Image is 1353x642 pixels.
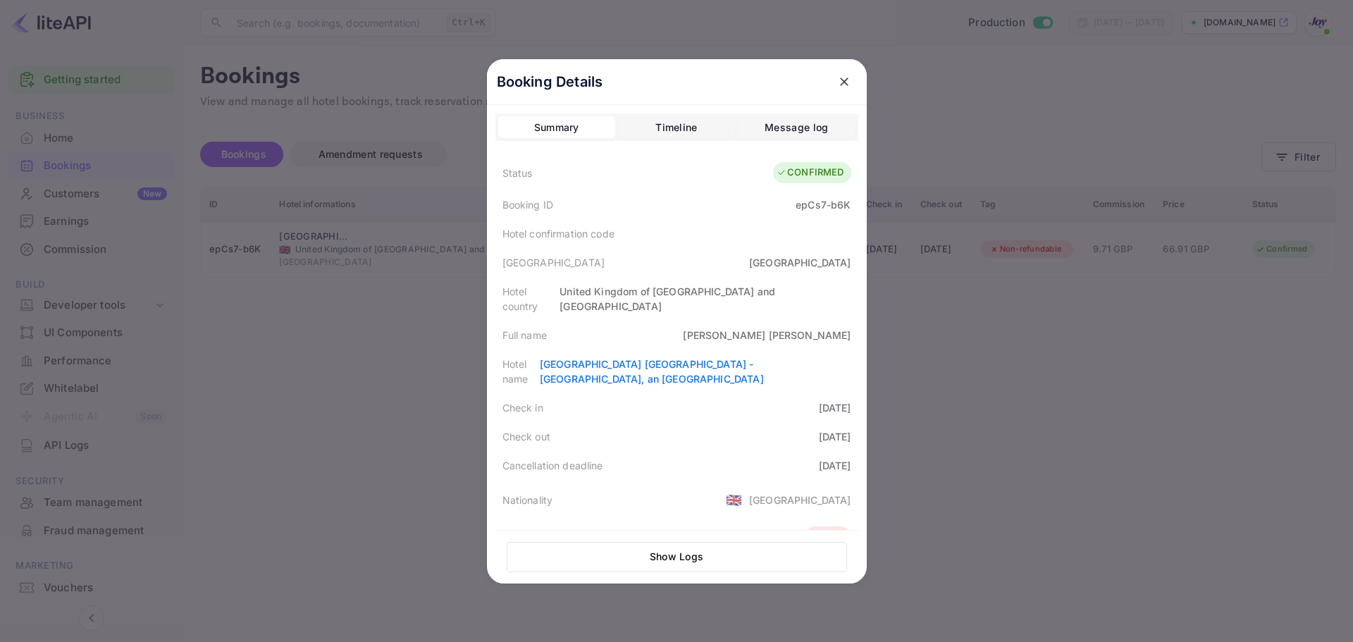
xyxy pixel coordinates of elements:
div: Hotel name [502,357,540,386]
div: Check out [502,429,550,444]
div: Timeline [655,119,697,136]
button: Show Logs [507,542,847,572]
div: Nationality [502,493,553,507]
div: [GEOGRAPHIC_DATA] [502,255,605,270]
button: Timeline [618,116,735,139]
div: epCs7-b6K [796,197,851,212]
div: CONFIRMED [777,166,844,180]
a: [GEOGRAPHIC_DATA] [GEOGRAPHIC_DATA] - [GEOGRAPHIC_DATA], an [GEOGRAPHIC_DATA] [540,358,764,385]
div: Status [502,166,533,180]
div: [GEOGRAPHIC_DATA] [749,255,851,270]
div: Hotel confirmation code [502,226,614,241]
button: Message log [738,116,855,139]
span: United States [726,487,742,512]
div: Message log [765,119,828,136]
div: Summary [534,119,579,136]
div: Booking ID [502,197,554,212]
p: Booking Details [497,71,603,92]
div: Cancellation deadline [502,458,603,473]
div: [GEOGRAPHIC_DATA] [749,493,851,507]
div: [DATE] [819,400,851,415]
div: Hotel country [502,284,560,314]
div: [PERSON_NAME] [PERSON_NAME] [683,328,851,342]
div: [DATE] [819,458,851,473]
button: Summary [498,116,615,139]
div: United Kingdom of [GEOGRAPHIC_DATA] and [GEOGRAPHIC_DATA] [560,284,851,314]
button: close [832,69,857,94]
div: [DATE] [819,429,851,444]
div: Check in [502,400,543,415]
div: Full name [502,328,547,342]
